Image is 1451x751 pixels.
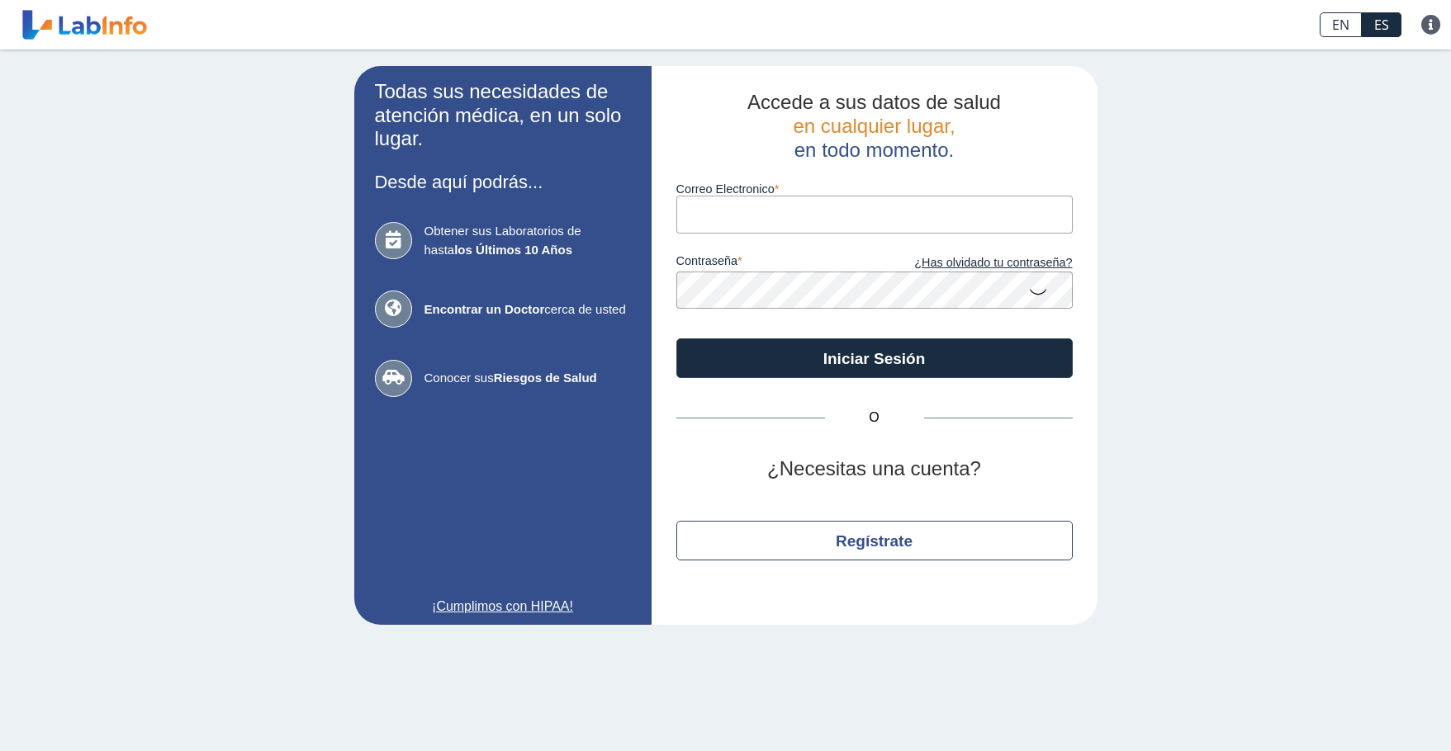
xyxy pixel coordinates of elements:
a: ES [1362,12,1401,37]
b: los Últimos 10 Años [454,243,572,257]
span: en todo momento. [794,139,954,161]
label: Correo Electronico [676,182,1073,196]
a: ¡Cumplimos con HIPAA! [375,597,631,616]
a: ¿Has olvidado tu contraseña? [875,254,1073,272]
span: cerca de usted [424,300,631,319]
span: Conocer sus [424,369,631,388]
h2: ¿Necesitas una cuenta? [676,457,1073,481]
b: Riesgos de Salud [494,371,597,385]
b: Encontrar un Doctor [424,302,545,316]
span: Accede a sus datos de salud [747,91,1001,113]
button: Regístrate [676,521,1073,560]
span: O [825,408,924,427]
span: Obtener sus Laboratorios de hasta [424,222,631,259]
a: EN [1320,12,1362,37]
button: Iniciar Sesión [676,338,1073,378]
span: en cualquier lugar, [793,115,955,137]
label: contraseña [676,254,875,272]
h3: Desde aquí podrás... [375,172,631,192]
h2: Todas sus necesidades de atención médica, en un solo lugar. [375,80,631,151]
